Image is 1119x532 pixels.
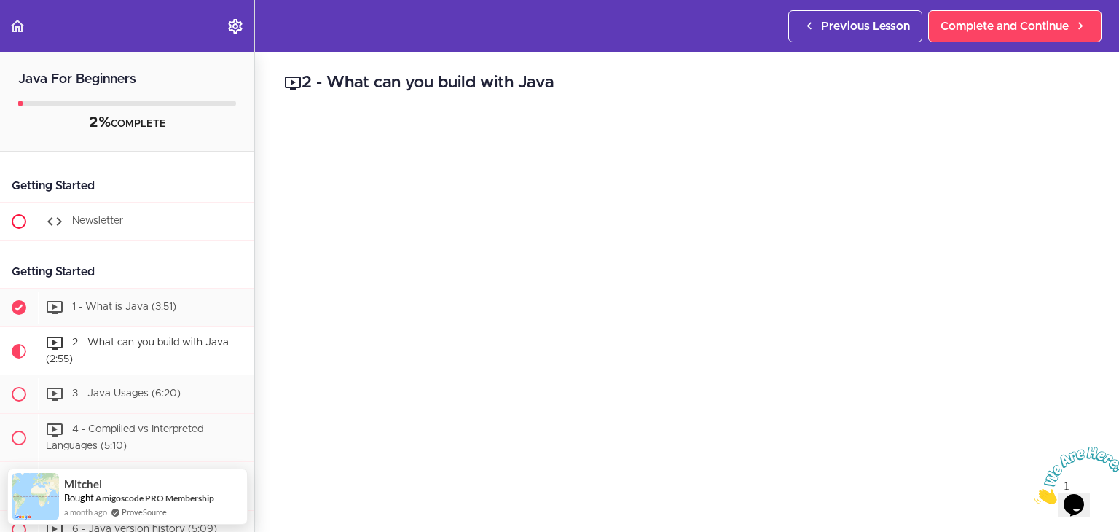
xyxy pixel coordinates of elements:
span: Complete and Continue [941,17,1069,35]
h2: 2 - What can you build with Java [284,71,1090,95]
span: Mitchel [64,478,102,490]
iframe: chat widget [1029,441,1119,510]
img: Chat attention grabber [6,6,96,63]
span: Previous Lesson [821,17,910,35]
span: Newsletter [72,216,123,226]
img: provesource social proof notification image [12,473,59,520]
span: 2 - What can you build with Java (2:55) [46,337,229,364]
svg: Settings Menu [227,17,244,35]
div: COMPLETE [18,114,236,133]
span: Bought [64,492,94,504]
span: 1 - What is Java (3:51) [72,302,176,312]
a: Amigoscode PRO Membership [95,493,214,504]
a: ProveSource [122,506,167,518]
span: 3 - Java Usages (6:20) [72,388,181,399]
span: 2% [89,115,111,130]
a: Previous Lesson [788,10,922,42]
span: a month ago [64,506,107,518]
span: 1 [6,6,12,18]
a: Complete and Continue [928,10,1102,42]
span: 4 - Compliled vs Interpreted Languages (5:10) [46,424,203,451]
svg: Back to course curriculum [9,17,26,35]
